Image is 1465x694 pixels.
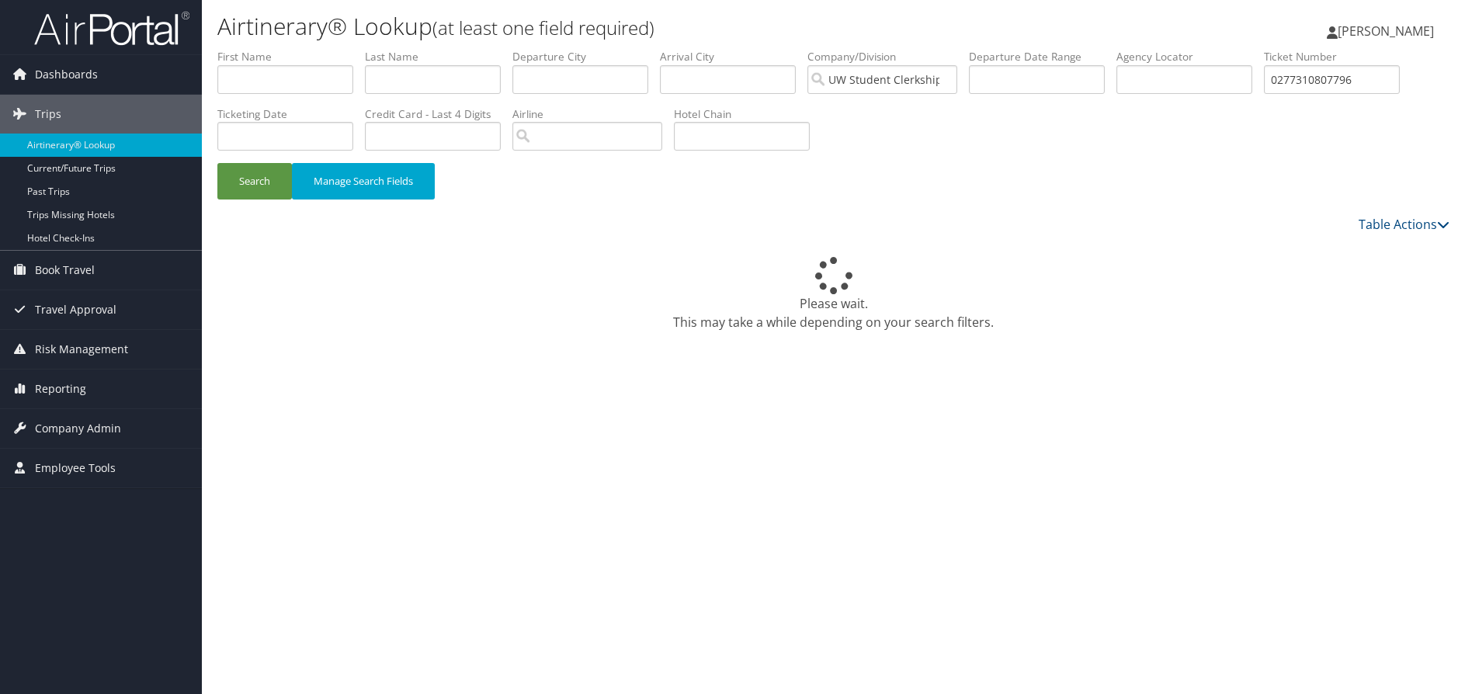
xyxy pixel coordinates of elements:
span: Book Travel [35,251,95,290]
label: Company/Division [807,49,969,64]
span: Company Admin [35,409,121,448]
label: Agency Locator [1116,49,1264,64]
span: Employee Tools [35,449,116,488]
label: Credit Card - Last 4 Digits [365,106,512,122]
span: Travel Approval [35,290,116,329]
div: Please wait. This may take a while depending on your search filters. [217,257,1449,331]
label: Last Name [365,49,512,64]
span: Reporting [35,370,86,408]
small: (at least one field required) [432,15,654,40]
img: airportal-logo.png [34,10,189,47]
a: Table Actions [1359,216,1449,233]
button: Search [217,163,292,200]
a: [PERSON_NAME] [1327,8,1449,54]
h1: Airtinerary® Lookup [217,10,1039,43]
label: Arrival City [660,49,807,64]
label: Hotel Chain [674,106,821,122]
label: First Name [217,49,365,64]
label: Departure City [512,49,660,64]
span: Trips [35,95,61,134]
span: [PERSON_NAME] [1338,23,1434,40]
span: Risk Management [35,330,128,369]
label: Departure Date Range [969,49,1116,64]
button: Manage Search Fields [292,163,435,200]
span: Dashboards [35,55,98,94]
label: Airline [512,106,674,122]
label: Ticket Number [1264,49,1411,64]
label: Ticketing Date [217,106,365,122]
